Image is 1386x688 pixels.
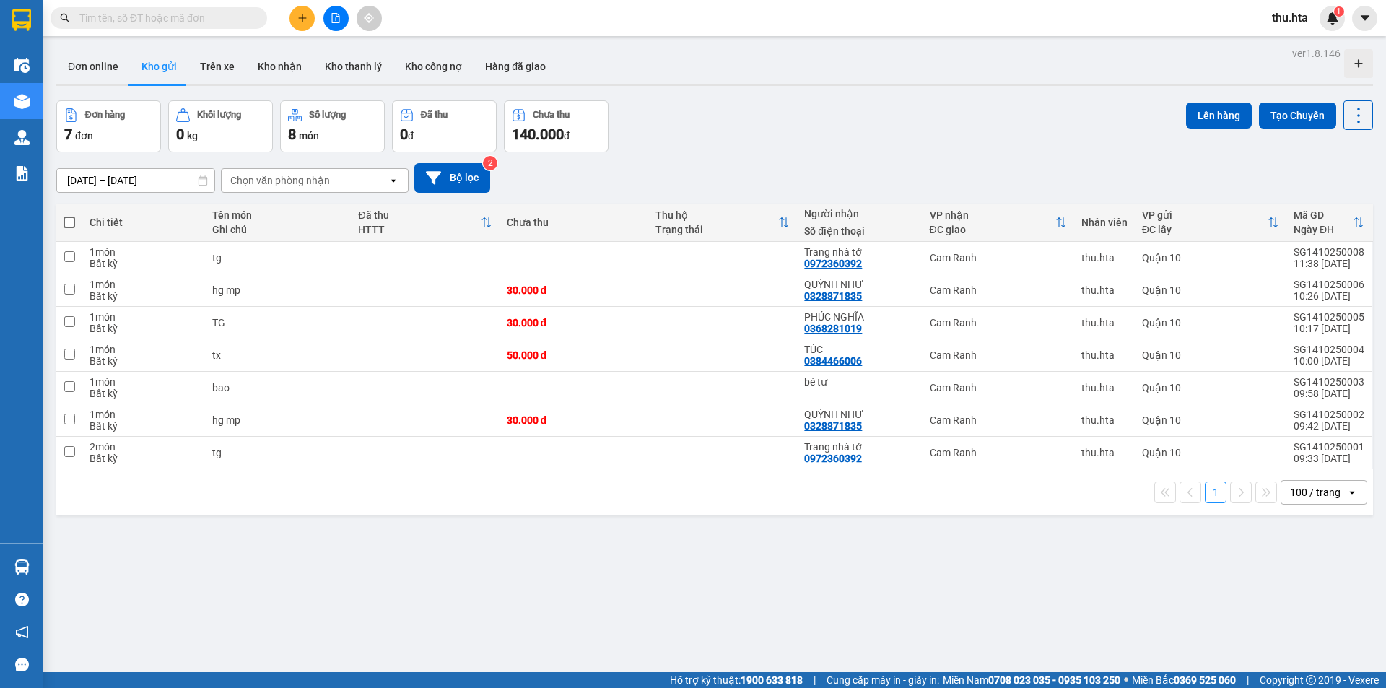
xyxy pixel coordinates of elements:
[533,110,570,120] div: Chưa thu
[212,284,344,296] div: hg mp
[504,100,609,152] button: Chưa thu140.000đ
[414,163,490,193] button: Bộ lọc
[309,110,346,120] div: Số lượng
[1081,252,1128,264] div: thu.hta
[1294,224,1353,235] div: Ngày ĐH
[364,13,374,23] span: aim
[1334,6,1344,17] sup: 1
[358,224,480,235] div: HTTT
[212,414,344,426] div: hg mp
[1081,349,1128,361] div: thu.hta
[804,225,915,237] div: Số điện thoại
[1081,382,1128,393] div: thu.hta
[943,672,1120,688] span: Miền Nam
[930,224,1055,235] div: ĐC giao
[331,13,341,23] span: file-add
[176,126,184,143] span: 0
[1294,246,1364,258] div: SG1410250008
[56,49,130,84] button: Đơn online
[1294,441,1364,453] div: SG1410250001
[1352,6,1377,31] button: caret-down
[930,447,1067,458] div: Cam Ranh
[1186,103,1252,129] button: Lên hàng
[90,420,197,432] div: Bất kỳ
[804,311,915,323] div: PHÚC NGHĨA
[930,317,1067,328] div: Cam Ranh
[75,130,93,141] span: đơn
[804,441,915,453] div: Trang nhà tớ
[930,382,1067,393] div: Cam Ranh
[357,6,382,31] button: aim
[507,414,641,426] div: 30.000 đ
[351,204,499,242] th: Toggle SortBy
[804,290,862,302] div: 0328871835
[212,317,344,328] div: TG
[388,175,399,186] svg: open
[1294,376,1364,388] div: SG1410250003
[1081,414,1128,426] div: thu.hta
[323,6,349,31] button: file-add
[15,625,29,639] span: notification
[90,344,197,355] div: 1 món
[1294,258,1364,269] div: 11:38 [DATE]
[299,130,319,141] span: món
[90,290,197,302] div: Bất kỳ
[507,217,641,228] div: Chưa thu
[1294,420,1364,432] div: 09:42 [DATE]
[15,593,29,606] span: question-circle
[1135,204,1286,242] th: Toggle SortBy
[90,376,197,388] div: 1 món
[14,559,30,575] img: warehouse-icon
[1142,447,1279,458] div: Quận 10
[1142,252,1279,264] div: Quận 10
[804,376,915,388] div: bé tư
[930,209,1055,221] div: VP nhận
[1294,388,1364,399] div: 09:58 [DATE]
[1142,382,1279,393] div: Quận 10
[14,166,30,181] img: solution-icon
[14,130,30,145] img: warehouse-icon
[197,110,241,120] div: Khối lượng
[64,126,72,143] span: 7
[313,49,393,84] button: Kho thanh lý
[90,246,197,258] div: 1 món
[79,10,250,26] input: Tìm tên, số ĐT hoặc mã đơn
[1294,290,1364,302] div: 10:26 [DATE]
[670,672,803,688] span: Hỗ trợ kỹ thuật:
[988,674,1120,686] strong: 0708 023 035 - 0935 103 250
[358,209,480,221] div: Đã thu
[1259,103,1336,129] button: Tạo Chuyến
[188,49,246,84] button: Trên xe
[90,311,197,323] div: 1 món
[507,317,641,328] div: 30.000 đ
[923,204,1074,242] th: Toggle SortBy
[804,208,915,219] div: Người nhận
[1294,311,1364,323] div: SG1410250005
[1294,409,1364,420] div: SG1410250002
[90,441,197,453] div: 2 món
[280,100,385,152] button: Số lượng8món
[1294,323,1364,334] div: 10:17 [DATE]
[1081,447,1128,458] div: thu.hta
[507,349,641,361] div: 50.000 đ
[930,252,1067,264] div: Cam Ranh
[90,453,197,464] div: Bất kỳ
[90,258,197,269] div: Bất kỳ
[1290,485,1341,500] div: 100 / trang
[1142,414,1279,426] div: Quận 10
[655,224,778,235] div: Trạng thái
[408,130,414,141] span: đ
[1142,209,1268,221] div: VP gửi
[187,130,198,141] span: kg
[421,110,448,120] div: Đã thu
[212,447,344,458] div: tg
[1326,12,1339,25] img: icon-new-feature
[741,674,803,686] strong: 1900 633 818
[90,279,197,290] div: 1 món
[804,355,862,367] div: 0384466006
[1294,344,1364,355] div: SG1410250004
[1294,209,1353,221] div: Mã GD
[392,100,497,152] button: Đã thu0đ
[474,49,557,84] button: Hàng đã giao
[1174,674,1236,686] strong: 0369 525 060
